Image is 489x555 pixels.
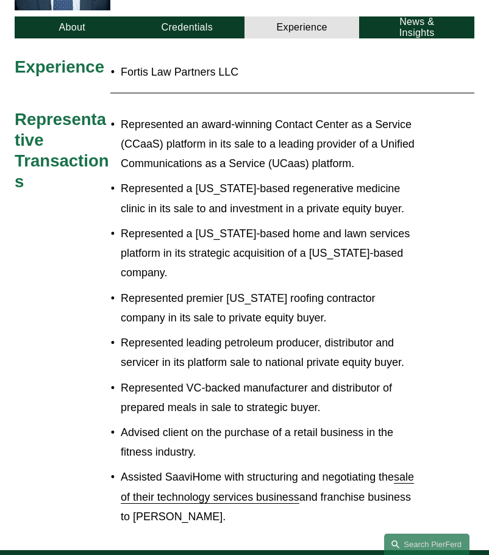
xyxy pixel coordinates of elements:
[245,16,359,38] a: Experience
[121,333,417,373] p: Represented leading petroleum producer, distributor and servicer in its platform sale to national...
[121,467,417,526] p: Assisted SaaviHome with structuring and negotiating the and franchise business to [PERSON_NAME].
[15,16,129,38] a: About
[121,288,417,328] p: Represented premier [US_STATE] roofing contractor company in its sale to private equity buyer.
[121,115,417,174] p: Represented an award-winning Contact Center as a Service (CCaaS) platform in its sale to a leadin...
[15,110,109,191] span: Representative Transactions
[121,423,417,462] p: Advised client on the purchase of a retail business in the fitness industry.
[121,471,414,503] a: sale of their technology services business
[359,16,474,38] a: News & Insights
[121,179,417,218] p: Represented a [US_STATE]-based regenerative medicine clinic in its sale to and investment in a pr...
[121,62,417,82] p: Fortis Law Partners LLC
[384,534,469,555] a: Search this site
[121,224,417,283] p: Represented a [US_STATE]-based home and lawn services platform in its strategic acquisition of a ...
[121,378,417,418] p: Represented VC-backed manufacturer and distributor of prepared meals in sale to strategic buyer.
[130,16,245,38] a: Credentials
[15,57,104,76] span: Experience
